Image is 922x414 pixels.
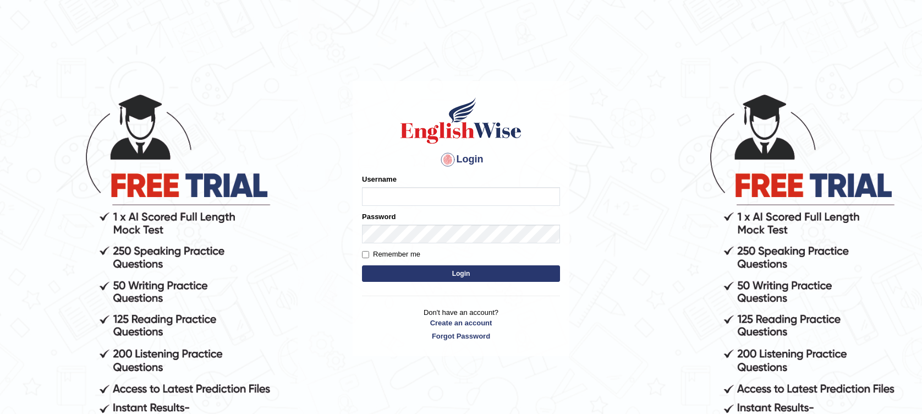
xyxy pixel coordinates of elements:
[362,251,369,258] input: Remember me
[362,307,560,341] p: Don't have an account?
[362,151,560,168] h4: Login
[362,174,397,184] label: Username
[362,265,560,282] button: Login
[398,96,524,145] img: Logo of English Wise sign in for intelligent practice with AI
[362,318,560,328] a: Create an account
[362,331,560,341] a: Forgot Password
[362,211,396,222] label: Password
[362,249,420,260] label: Remember me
